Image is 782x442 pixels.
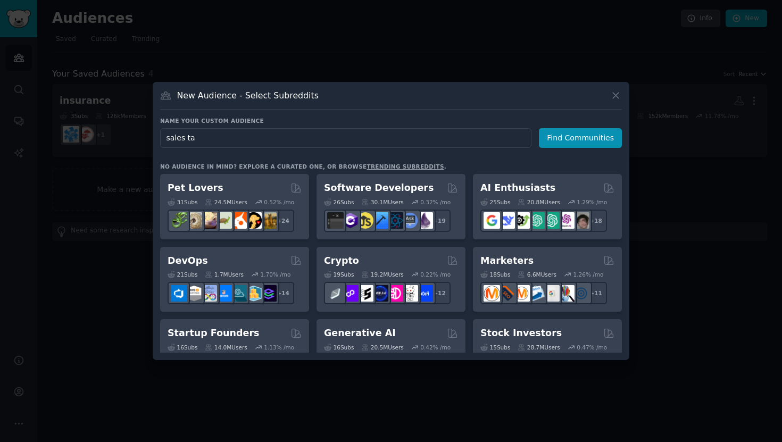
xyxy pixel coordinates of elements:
[272,282,294,304] div: + 14
[402,212,418,229] img: AskComputerScience
[186,285,202,302] img: AWS_Certified_Experts
[518,344,560,351] div: 28.7M Users
[577,198,607,206] div: 1.29 % /mo
[417,285,433,302] img: defi_
[585,282,607,304] div: + 11
[417,212,433,229] img: elixir
[327,212,344,229] img: software
[484,285,500,302] img: content_marketing
[518,198,560,206] div: 20.8M Users
[327,285,344,302] img: ethfinance
[168,181,223,195] h2: Pet Lovers
[573,285,589,302] img: OnlineMarketing
[387,285,403,302] img: defiblockchain
[357,285,373,302] img: ethstaker
[171,285,187,302] img: azuredevops
[168,271,197,278] div: 21 Sub s
[528,285,545,302] img: Emailmarketing
[260,212,277,229] img: dogbreed
[577,344,607,351] div: 0.47 % /mo
[573,271,604,278] div: 1.26 % /mo
[177,90,319,101] h3: New Audience - Select Subreddits
[480,254,534,268] h2: Marketers
[186,212,202,229] img: ballpython
[245,212,262,229] img: PetAdvice
[205,198,247,206] div: 24.5M Users
[230,212,247,229] img: cockatiel
[201,212,217,229] img: leopardgeckos
[261,271,291,278] div: 1.70 % /mo
[264,344,294,351] div: 1.13 % /mo
[205,271,244,278] div: 1.7M Users
[528,212,545,229] img: chatgpt_promptDesign
[420,198,451,206] div: 0.32 % /mo
[367,163,444,170] a: trending subreddits
[324,254,359,268] h2: Crypto
[160,163,446,170] div: No audience in mind? Explore a curated one, or browse .
[480,271,510,278] div: 18 Sub s
[324,198,354,206] div: 26 Sub s
[428,282,451,304] div: + 12
[558,285,575,302] img: MarketingResearch
[361,344,403,351] div: 20.5M Users
[230,285,247,302] img: platformengineering
[324,271,354,278] div: 19 Sub s
[361,271,403,278] div: 19.2M Users
[480,344,510,351] div: 15 Sub s
[357,212,373,229] img: learnjavascript
[484,212,500,229] img: GoogleGeminiAI
[361,198,403,206] div: 30.1M Users
[543,212,560,229] img: chatgpt_prompts_
[168,254,208,268] h2: DevOps
[245,285,262,302] img: aws_cdk
[518,271,556,278] div: 6.6M Users
[573,212,589,229] img: ArtificalIntelligence
[342,285,359,302] img: 0xPolygon
[168,327,259,340] h2: Startup Founders
[201,285,217,302] img: Docker_DevOps
[372,212,388,229] img: iOSProgramming
[372,285,388,302] img: web3
[558,212,575,229] img: OpenAIDev
[420,344,451,351] div: 0.42 % /mo
[168,198,197,206] div: 31 Sub s
[215,212,232,229] img: turtle
[272,210,294,232] div: + 24
[160,117,622,124] h3: Name your custom audience
[498,285,515,302] img: bigseo
[342,212,359,229] img: csharp
[480,198,510,206] div: 25 Sub s
[420,271,451,278] div: 0.22 % /mo
[402,285,418,302] img: CryptoNews
[480,327,562,340] h2: Stock Investors
[264,198,294,206] div: 0.52 % /mo
[215,285,232,302] img: DevOpsLinks
[543,285,560,302] img: googleads
[324,327,396,340] h2: Generative AI
[585,210,607,232] div: + 18
[260,285,277,302] img: PlatformEngineers
[513,285,530,302] img: AskMarketing
[387,212,403,229] img: reactnative
[428,210,451,232] div: + 19
[324,181,434,195] h2: Software Developers
[168,344,197,351] div: 16 Sub s
[480,181,555,195] h2: AI Enthusiasts
[498,212,515,229] img: DeepSeek
[324,344,354,351] div: 16 Sub s
[171,212,187,229] img: herpetology
[539,128,622,148] button: Find Communities
[205,344,247,351] div: 14.0M Users
[513,212,530,229] img: AItoolsCatalog
[160,128,531,148] input: Pick a short name, like "Digital Marketers" or "Movie-Goers"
